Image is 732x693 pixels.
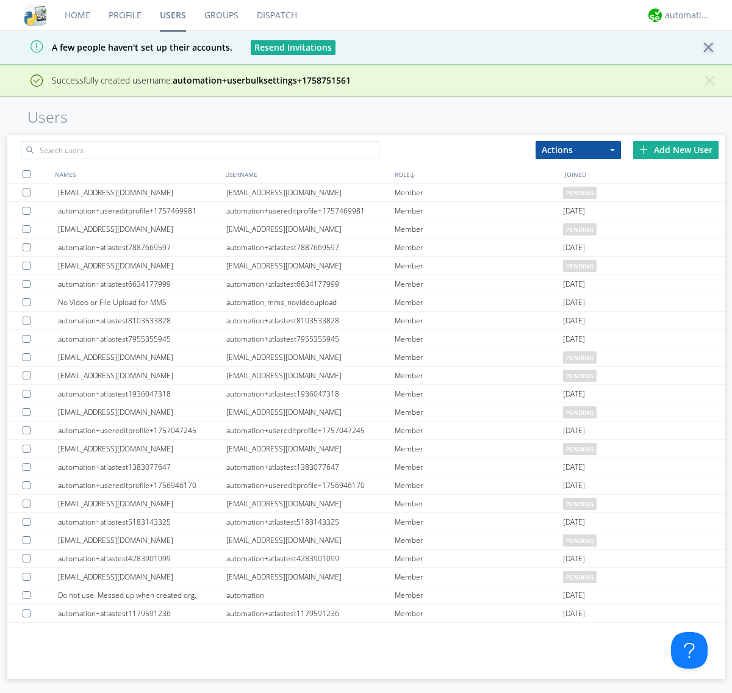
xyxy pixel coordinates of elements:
[24,4,46,26] img: cddb5a64eb264b2086981ab96f4c1ba7
[395,257,563,275] div: Member
[395,293,563,311] div: Member
[226,422,395,439] div: automation+usereditprofile+1757047245
[639,145,648,154] img: plus.svg
[7,531,725,550] a: [EMAIL_ADDRESS][DOMAIN_NAME][EMAIL_ADDRESS][DOMAIN_NAME]Memberpending
[52,74,351,86] span: Successfully created username:
[563,187,597,199] span: pending
[58,385,226,403] div: automation+atlastest1936047318
[395,330,563,348] div: Member
[251,40,335,55] button: Resend Invitations
[226,257,395,275] div: [EMAIL_ADDRESS][DOMAIN_NAME]
[21,141,379,159] input: Search users
[58,403,226,421] div: [EMAIL_ADDRESS][DOMAIN_NAME]
[58,550,226,567] div: automation+atlastest4283901099
[58,568,226,586] div: [EMAIL_ADDRESS][DOMAIN_NAME]
[563,458,585,476] span: [DATE]
[52,165,222,183] div: NAMES
[58,605,226,622] div: automation+atlastest1179591236
[7,330,725,348] a: automation+atlastest7955355945automation+atlastest7955355945Member[DATE]
[395,550,563,567] div: Member
[563,223,597,235] span: pending
[392,165,562,183] div: ROLE
[7,312,725,330] a: automation+atlastest8103533828automation+atlastest8103533828Member[DATE]
[671,632,708,669] iframe: Toggle Customer Support
[563,534,597,547] span: pending
[58,275,226,293] div: automation+atlastest6634177999
[226,220,395,238] div: [EMAIL_ADDRESS][DOMAIN_NAME]
[395,476,563,494] div: Member
[226,330,395,348] div: automation+atlastest7955355945
[226,458,395,476] div: automation+atlastest1383077647
[395,403,563,421] div: Member
[395,385,563,403] div: Member
[395,239,563,256] div: Member
[7,385,725,403] a: automation+atlastest1936047318automation+atlastest1936047318Member[DATE]
[58,202,226,220] div: automation+usereditprofile+1757469981
[58,312,226,329] div: automation+atlastest8103533828
[7,220,725,239] a: [EMAIL_ADDRESS][DOMAIN_NAME][EMAIL_ADDRESS][DOMAIN_NAME]Memberpending
[58,623,226,641] div: [EMAIL_ADDRESS][DOMAIN_NAME]
[563,422,585,440] span: [DATE]
[58,476,226,494] div: automation+usereditprofile+1756946170
[226,184,395,201] div: [EMAIL_ADDRESS][DOMAIN_NAME]
[7,586,725,605] a: Do not use. Messed up when created org.automationMember[DATE]
[226,367,395,384] div: [EMAIL_ADDRESS][DOMAIN_NAME]
[58,367,226,384] div: [EMAIL_ADDRESS][DOMAIN_NAME]
[58,257,226,275] div: [EMAIL_ADDRESS][DOMAIN_NAME]
[563,586,585,605] span: [DATE]
[226,403,395,421] div: [EMAIL_ADDRESS][DOMAIN_NAME]
[7,550,725,568] a: automation+atlastest4283901099automation+atlastest4283901099Member[DATE]
[7,367,725,385] a: [EMAIL_ADDRESS][DOMAIN_NAME][EMAIL_ADDRESS][DOMAIN_NAME]Memberpending
[58,513,226,531] div: automation+atlastest5183143325
[58,458,226,476] div: automation+atlastest1383077647
[7,293,725,312] a: No Video or File Upload for MMSautomation_mms_novideouploadMember[DATE]
[563,571,597,583] span: pending
[226,293,395,311] div: automation_mms_novideoupload
[395,348,563,366] div: Member
[9,41,232,53] span: A few people haven't set up their accounts.
[226,605,395,622] div: automation+atlastest1179591236
[395,422,563,439] div: Member
[226,202,395,220] div: automation+usereditprofile+1757469981
[7,623,725,641] a: [EMAIL_ADDRESS][DOMAIN_NAME][EMAIL_ADDRESS][DOMAIN_NAME]Member
[7,568,725,586] a: [EMAIL_ADDRESS][DOMAIN_NAME][EMAIL_ADDRESS][DOMAIN_NAME]Memberpending
[7,495,725,513] a: [EMAIL_ADDRESS][DOMAIN_NAME][EMAIL_ADDRESS][DOMAIN_NAME]Memberpending
[7,476,725,495] a: automation+usereditprofile+1756946170automation+usereditprofile+1756946170Member[DATE]
[58,531,226,549] div: [EMAIL_ADDRESS][DOMAIN_NAME]
[395,605,563,622] div: Member
[395,202,563,220] div: Member
[395,312,563,329] div: Member
[563,293,585,312] span: [DATE]
[226,623,395,641] div: [EMAIL_ADDRESS][DOMAIN_NAME]
[58,586,226,604] div: Do not use. Messed up when created org.
[536,141,621,159] button: Actions
[395,440,563,458] div: Member
[226,476,395,494] div: automation+usereditprofile+1756946170
[7,440,725,458] a: [EMAIL_ADDRESS][DOMAIN_NAME][EMAIL_ADDRESS][DOMAIN_NAME]Memberpending
[563,476,585,495] span: [DATE]
[563,443,597,455] span: pending
[395,275,563,293] div: Member
[563,605,585,623] span: [DATE]
[563,370,597,382] span: pending
[563,550,585,568] span: [DATE]
[226,495,395,512] div: [EMAIL_ADDRESS][DOMAIN_NAME]
[226,550,395,567] div: automation+atlastest4283901099
[7,202,725,220] a: automation+usereditprofile+1757469981automation+usereditprofile+1757469981Member[DATE]
[563,513,585,531] span: [DATE]
[226,275,395,293] div: automation+atlastest6634177999
[563,351,597,364] span: pending
[7,239,725,257] a: automation+atlastest7887669597automation+atlastest7887669597Member[DATE]
[58,184,226,201] div: [EMAIL_ADDRESS][DOMAIN_NAME]
[395,513,563,531] div: Member
[648,9,662,22] img: d2d01cd9b4174d08988066c6d424eccd
[226,312,395,329] div: automation+atlastest8103533828
[563,385,585,403] span: [DATE]
[226,513,395,531] div: automation+atlastest5183143325
[58,495,226,512] div: [EMAIL_ADDRESS][DOMAIN_NAME]
[7,605,725,623] a: automation+atlastest1179591236automation+atlastest1179591236Member[DATE]
[563,275,585,293] span: [DATE]
[58,220,226,238] div: [EMAIL_ADDRESS][DOMAIN_NAME]
[58,330,226,348] div: automation+atlastest7955355945
[395,531,563,549] div: Member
